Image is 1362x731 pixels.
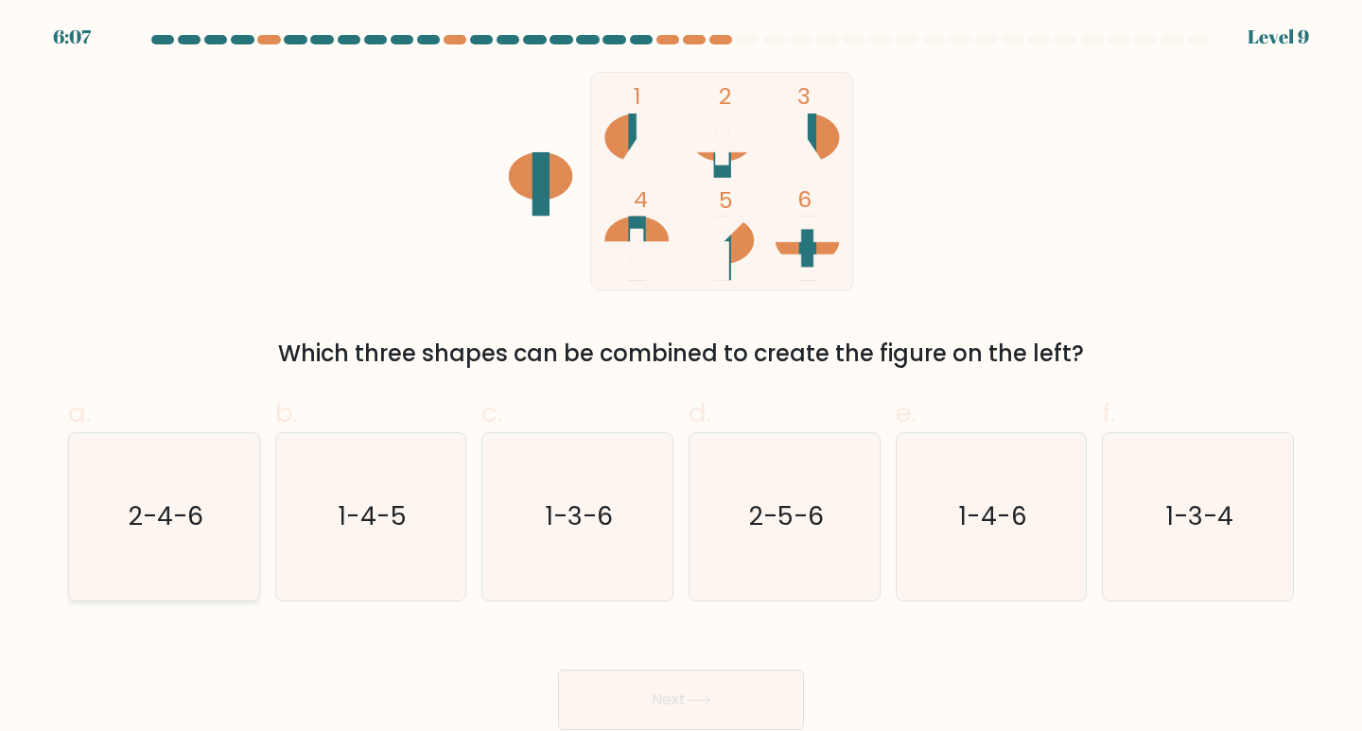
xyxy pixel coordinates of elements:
tspan: 6 [797,183,812,215]
text: 1-4-5 [339,498,407,533]
tspan: 2 [719,80,731,112]
div: Level 9 [1248,23,1309,51]
div: Which three shapes can be combined to create the figure on the left? [79,337,1283,371]
text: 1-3-4 [1166,498,1233,533]
span: e. [896,394,917,431]
tspan: 4 [634,183,648,215]
button: Next [558,670,804,730]
tspan: 1 [634,80,640,112]
tspan: 3 [797,80,811,112]
span: a. [68,394,91,431]
span: b. [275,394,298,431]
span: f. [1102,394,1115,431]
text: 2-5-6 [749,498,824,533]
text: 2-4-6 [129,498,203,533]
tspan: 5 [719,184,733,216]
div: 6:07 [53,23,91,51]
text: 1-3-6 [546,498,613,533]
span: c. [481,394,502,431]
text: 1-4-6 [959,498,1027,533]
span: d. [689,394,711,431]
